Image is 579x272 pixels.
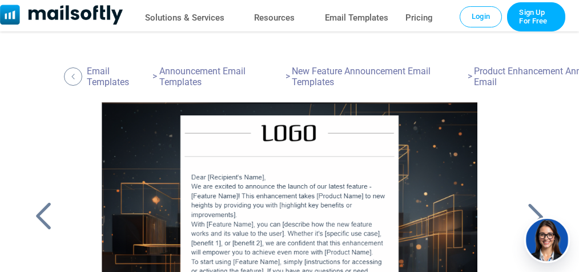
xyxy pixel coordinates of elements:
[87,66,151,87] a: Email Templates
[460,6,502,27] a: Login
[145,10,224,26] a: Solutions & Services
[254,10,295,26] a: Resources
[292,66,466,87] a: New Feature Announcement Email Templates
[29,202,58,231] a: Back
[325,10,388,26] a: Email Templates
[159,66,284,87] a: Announcement Email Templates
[507,2,565,31] a: Trial
[405,10,433,26] a: Pricing
[64,67,85,86] a: Back
[521,202,550,231] a: Back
